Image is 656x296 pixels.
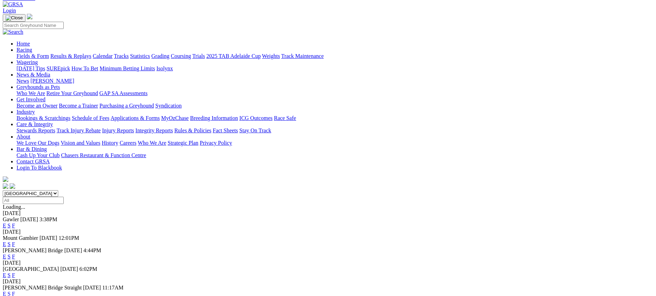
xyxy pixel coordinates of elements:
[135,127,173,133] a: Integrity Reports
[17,59,38,65] a: Wagering
[72,65,98,71] a: How To Bet
[3,260,653,266] div: [DATE]
[3,235,38,241] span: Mount Gambier
[102,140,118,146] a: History
[8,241,11,247] a: S
[17,165,62,171] a: Login To Blackbook
[8,272,11,278] a: S
[174,127,211,133] a: Rules & Policies
[17,103,653,109] div: Get Involved
[17,72,50,78] a: News & Media
[3,1,23,8] img: GRSA
[102,285,124,290] span: 11:17AM
[3,22,64,29] input: Search
[50,53,91,59] a: Results & Replays
[192,53,205,59] a: Trials
[17,78,653,84] div: News & Media
[100,103,154,109] a: Purchasing a Greyhound
[8,223,11,228] a: S
[3,272,6,278] a: E
[156,65,173,71] a: Isolynx
[17,96,45,102] a: Get Involved
[100,65,155,71] a: Minimum Betting Limits
[46,90,98,96] a: Retire Your Greyhound
[3,204,25,210] span: Loading...
[17,90,45,96] a: Who We Are
[40,216,58,222] span: 3:38PM
[3,278,653,285] div: [DATE]
[8,254,11,259] a: S
[61,152,146,158] a: Chasers Restaurant & Function Centre
[56,127,101,133] a: Track Injury Rebate
[17,78,29,84] a: News
[3,183,8,189] img: facebook.svg
[130,53,150,59] a: Statistics
[12,272,15,278] a: F
[30,78,74,84] a: [PERSON_NAME]
[3,8,16,13] a: Login
[17,127,55,133] a: Stewards Reports
[83,247,101,253] span: 4:44PM
[17,65,653,72] div: Wagering
[17,115,70,121] a: Bookings & Scratchings
[6,15,23,21] img: Close
[59,235,79,241] span: 12:01PM
[138,140,166,146] a: Who We Are
[17,140,59,146] a: We Love Our Dogs
[3,266,59,272] span: [GEOGRAPHIC_DATA]
[3,223,6,228] a: E
[206,53,261,59] a: 2025 TAB Adelaide Cup
[3,229,653,235] div: [DATE]
[17,41,30,47] a: Home
[114,53,129,59] a: Tracks
[12,241,15,247] a: F
[3,285,82,290] span: [PERSON_NAME] Bridge Straight
[3,210,653,216] div: [DATE]
[17,109,35,115] a: Industry
[17,53,49,59] a: Fields & Form
[93,53,113,59] a: Calendar
[152,53,169,59] a: Grading
[111,115,160,121] a: Applications & Forms
[239,127,271,133] a: Stay On Track
[12,223,15,228] a: F
[64,247,82,253] span: [DATE]
[200,140,232,146] a: Privacy Policy
[17,146,47,152] a: Bar & Dining
[17,159,50,164] a: Contact GRSA
[17,134,30,140] a: About
[17,115,653,121] div: Industry
[102,127,134,133] a: Injury Reports
[17,103,58,109] a: Become an Owner
[17,140,653,146] div: About
[10,183,15,189] img: twitter.svg
[100,90,148,96] a: GAP SA Assessments
[3,176,8,182] img: logo-grsa-white.png
[17,47,32,53] a: Racing
[3,254,6,259] a: E
[119,140,136,146] a: Careers
[12,254,15,259] a: F
[17,121,53,127] a: Care & Integrity
[3,247,63,253] span: [PERSON_NAME] Bridge
[17,53,653,59] div: Racing
[17,90,653,96] div: Greyhounds as Pets
[20,216,38,222] span: [DATE]
[190,115,238,121] a: Breeding Information
[213,127,238,133] a: Fact Sheets
[40,235,58,241] span: [DATE]
[161,115,189,121] a: MyOzChase
[3,14,25,22] button: Toggle navigation
[27,14,32,19] img: logo-grsa-white.png
[3,241,6,247] a: E
[3,216,19,222] span: Gawler
[239,115,272,121] a: ICG Outcomes
[83,285,101,290] span: [DATE]
[60,266,78,272] span: [DATE]
[80,266,97,272] span: 6:02PM
[17,84,60,90] a: Greyhounds as Pets
[17,65,45,71] a: [DATE] Tips
[46,65,70,71] a: SUREpick
[168,140,198,146] a: Strategic Plan
[274,115,296,121] a: Race Safe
